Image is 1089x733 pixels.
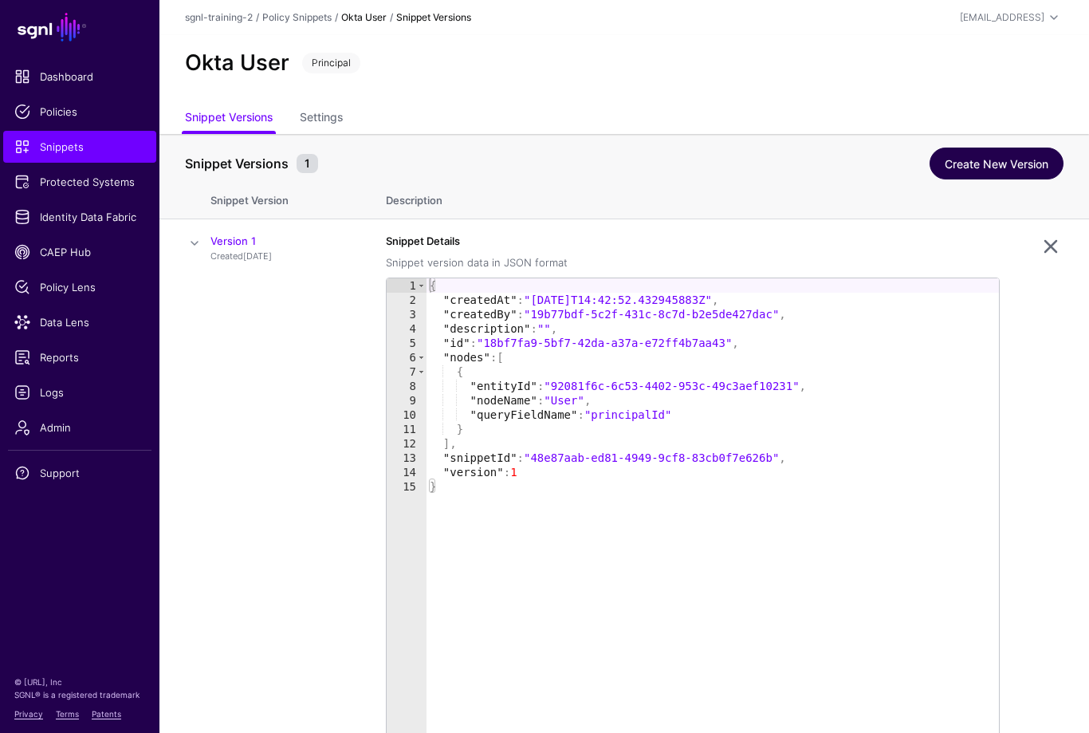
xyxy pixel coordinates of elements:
[387,379,427,393] div: 8
[14,244,145,260] span: CAEP Hub
[243,250,272,262] span: [DATE]
[10,10,150,45] a: SGNL
[14,349,145,365] span: Reports
[3,131,156,163] a: Snippets
[185,104,273,134] a: Snippet Versions
[341,11,387,23] strong: Okta User
[3,341,156,373] a: Reports
[210,177,370,219] th: Snippet Version
[14,69,145,85] span: Dashboard
[387,350,427,365] div: 6
[3,376,156,408] a: Logs
[387,479,427,494] div: 15
[253,10,262,25] div: /
[92,709,121,719] a: Patents
[387,278,427,293] div: 1
[185,11,253,23] a: sgnl-training-2
[14,709,43,719] a: Privacy
[14,209,145,225] span: Identity Data Fabric
[387,307,427,321] div: 3
[3,236,156,268] a: CAEP Hub
[387,436,427,451] div: 12
[297,154,318,173] small: 1
[14,174,145,190] span: Protected Systems
[387,465,427,479] div: 14
[14,104,145,120] span: Policies
[930,148,1063,179] a: Create New Version
[185,50,289,77] h2: Okta User
[3,96,156,128] a: Policies
[387,10,396,25] div: /
[960,10,1044,25] div: [EMAIL_ADDRESS]
[14,688,145,701] p: SGNL® is a registered trademark
[387,293,427,307] div: 2
[387,365,427,379] div: 7
[3,201,156,233] a: Identity Data Fabric
[210,234,256,247] a: Version 1
[302,53,360,73] span: Principal
[3,166,156,198] a: Protected Systems
[262,11,332,23] a: Policy Snippets
[3,412,156,443] a: Admin
[387,451,427,465] div: 13
[387,336,427,350] div: 5
[387,321,427,336] div: 4
[370,177,1089,219] th: Description
[210,250,354,263] p: Created
[14,279,145,295] span: Policy Lens
[417,350,426,365] span: Toggle code folding, rows 6 through 12
[387,408,427,422] div: 10
[3,61,156,93] a: Dashboard
[417,278,426,293] span: Toggle code folding, rows 1 through 15
[387,422,427,436] div: 11
[56,709,79,719] a: Terms
[14,676,145,688] p: © [URL], Inc
[14,384,145,400] span: Logs
[181,154,293,173] span: Snippet Versions
[396,11,471,23] strong: Snippet Versions
[332,10,341,25] div: /
[386,255,568,271] div: Snippet version data in JSON format
[3,271,156,303] a: Policy Lens
[387,393,427,408] div: 9
[14,139,145,155] span: Snippets
[386,234,568,271] label: Snippet Details
[14,465,145,481] span: Support
[14,420,145,435] span: Admin
[3,306,156,338] a: Data Lens
[14,314,145,330] span: Data Lens
[417,365,426,379] span: Toggle code folding, rows 7 through 11
[300,104,343,134] a: Settings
